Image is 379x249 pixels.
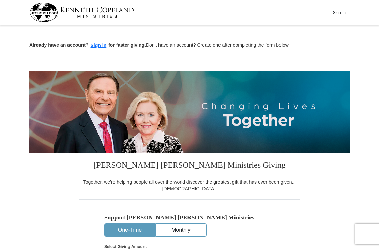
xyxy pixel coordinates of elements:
[89,42,109,49] button: Sign in
[79,178,300,192] div: Together, we're helping people all over the world discover the greatest gift that has ever been g...
[30,3,134,22] img: kcm-header-logo.svg
[79,153,300,178] h3: [PERSON_NAME] [PERSON_NAME] Ministries Giving
[329,7,349,18] button: Sign In
[104,244,147,249] strong: Select Giving Amount
[104,214,275,221] h5: Support [PERSON_NAME] [PERSON_NAME] Ministries
[105,224,155,236] button: One-Time
[29,42,350,49] p: Don't have an account? Create one after completing the form below.
[29,42,146,48] strong: Already have an account? for faster giving.
[156,224,206,236] button: Monthly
